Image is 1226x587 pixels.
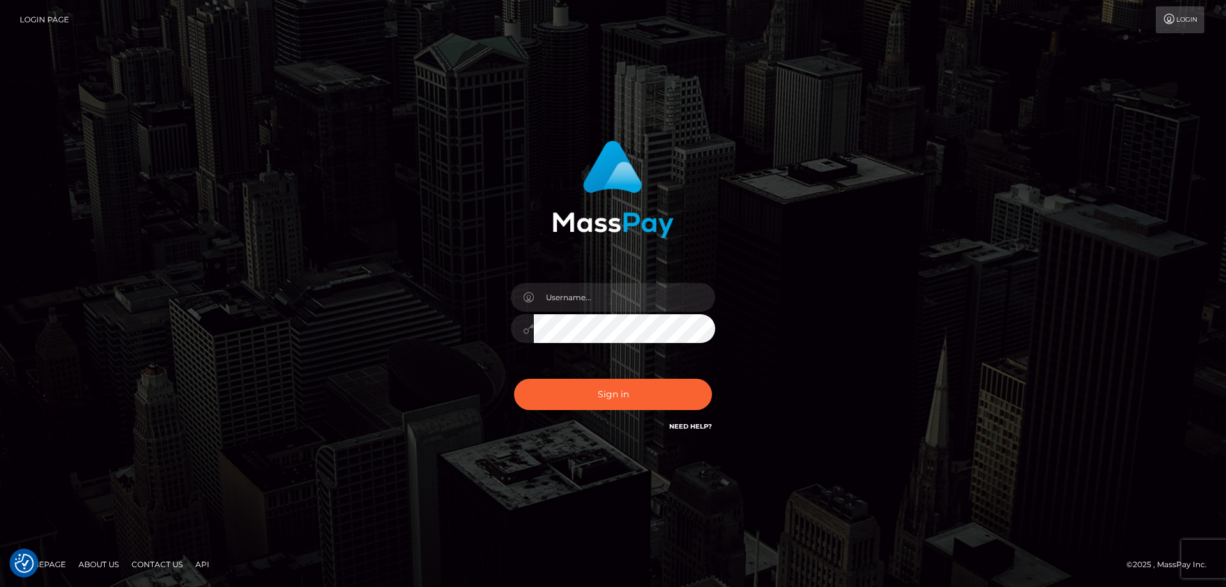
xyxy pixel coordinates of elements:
[126,554,188,574] a: Contact Us
[190,554,215,574] a: API
[73,554,124,574] a: About Us
[1126,558,1216,572] div: © 2025 , MassPay Inc.
[514,379,712,410] button: Sign in
[20,6,69,33] a: Login Page
[14,554,71,574] a: Homepage
[15,554,34,573] img: Revisit consent button
[669,422,712,431] a: Need Help?
[15,554,34,573] button: Consent Preferences
[1156,6,1204,33] a: Login
[552,141,674,238] img: MassPay Login
[534,283,715,312] input: Username...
